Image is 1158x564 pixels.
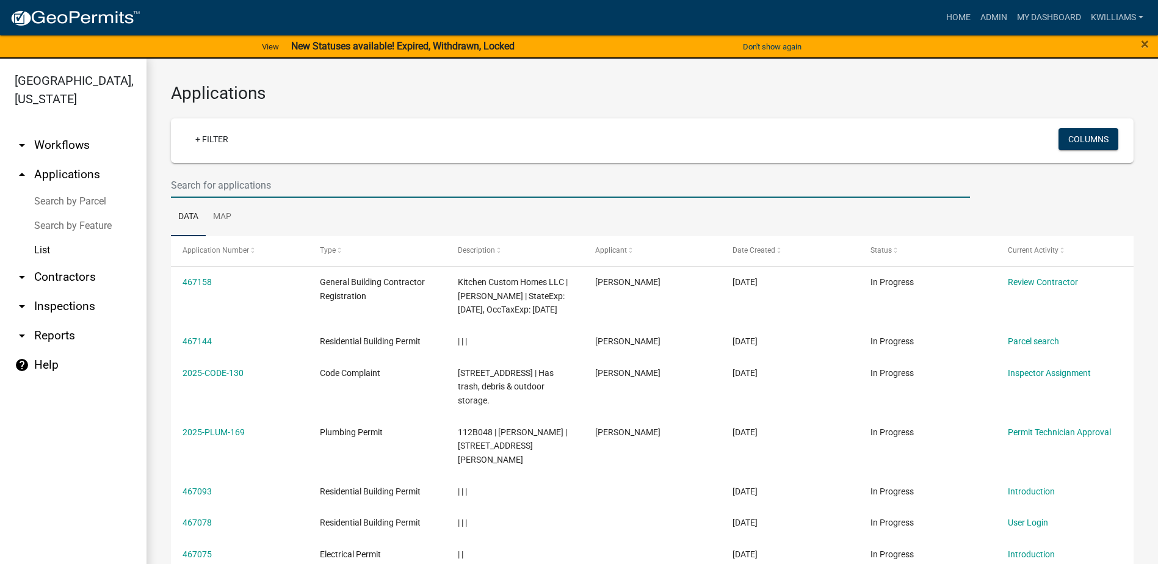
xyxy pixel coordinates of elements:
i: arrow_drop_up [15,167,29,182]
a: 2025-CODE-130 [183,368,244,378]
a: kwilliams [1086,6,1148,29]
button: Close [1141,37,1149,51]
i: arrow_drop_down [15,299,29,314]
datatable-header-cell: Application Number [171,236,308,266]
span: Residential Building Permit [320,518,421,527]
span: 08/20/2025 [733,549,758,559]
input: Search for applications [171,173,970,198]
span: Residential Building Permit [320,486,421,496]
span: | | | [458,518,467,527]
i: arrow_drop_down [15,270,29,284]
span: Date Created [733,246,775,255]
span: | | | [458,336,467,346]
a: Parcel search [1008,336,1059,346]
button: Don't show again [738,37,806,57]
a: Map [206,198,239,237]
datatable-header-cell: Current Activity [996,236,1134,266]
i: help [15,358,29,372]
span: In Progress [870,368,914,378]
a: Inspector Assignment [1008,368,1091,378]
a: 467093 [183,486,212,496]
strong: New Statuses available! Expired, Withdrawn, Locked [291,40,515,52]
i: arrow_drop_down [15,328,29,343]
span: General Building Contractor Registration [320,277,425,301]
span: In Progress [870,549,914,559]
span: Description [458,246,495,255]
span: Applicant [595,246,627,255]
h3: Applications [171,83,1134,104]
a: + Filter [186,128,238,150]
datatable-header-cell: Type [308,236,446,266]
span: Status [870,246,892,255]
a: Admin [975,6,1012,29]
span: Application Number [183,246,249,255]
span: Plumbing Permit [320,427,383,437]
a: 467144 [183,336,212,346]
span: 08/21/2025 [733,277,758,287]
a: 467158 [183,277,212,287]
span: 08/20/2025 [733,518,758,527]
span: | | [458,549,463,559]
span: Stephanie Morris [595,368,660,378]
span: 08/21/2025 [733,336,758,346]
a: 467078 [183,518,212,527]
datatable-header-cell: Applicant [584,236,721,266]
a: 467075 [183,549,212,559]
a: Introduction [1008,486,1055,496]
span: Stephen Kitchen [595,277,660,287]
span: Isidro Gallegos [595,427,660,437]
span: In Progress [870,336,914,346]
a: User Login [1008,518,1048,527]
span: 107 Briar Patch Road | Has trash, debris & outdoor storage. [458,368,554,406]
a: Permit Technician Approval [1008,427,1111,437]
a: Home [941,6,975,29]
span: Type [320,246,336,255]
datatable-header-cell: Date Created [721,236,858,266]
span: Code Complaint [320,368,380,378]
a: View [257,37,284,57]
span: Robert Harris [595,336,660,346]
span: × [1141,35,1149,52]
a: Review Contractor [1008,277,1078,287]
span: 112B048 | Isidro Gallegos | 887 Worley Crossroads, Jasper, GA, 30143 [458,427,567,465]
span: In Progress [870,277,914,287]
span: 08/21/2025 [733,427,758,437]
span: Current Activity [1008,246,1058,255]
i: arrow_drop_down [15,138,29,153]
a: Introduction [1008,549,1055,559]
a: 2025-PLUM-169 [183,427,245,437]
datatable-header-cell: Status [858,236,996,266]
span: Electrical Permit [320,549,381,559]
span: Kitchen Custom Homes LLC | Stephen Kitchen | StateExp: 06/30/2026, OccTaxExp: 12/31/2025 [458,277,568,315]
datatable-header-cell: Description [446,236,584,266]
span: 08/21/2025 [733,368,758,378]
span: In Progress [870,518,914,527]
a: Data [171,198,206,237]
span: Residential Building Permit [320,336,421,346]
span: 08/20/2025 [733,486,758,496]
button: Columns [1058,128,1118,150]
span: In Progress [870,486,914,496]
span: In Progress [870,427,914,437]
span: | | | [458,486,467,496]
a: My Dashboard [1012,6,1086,29]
